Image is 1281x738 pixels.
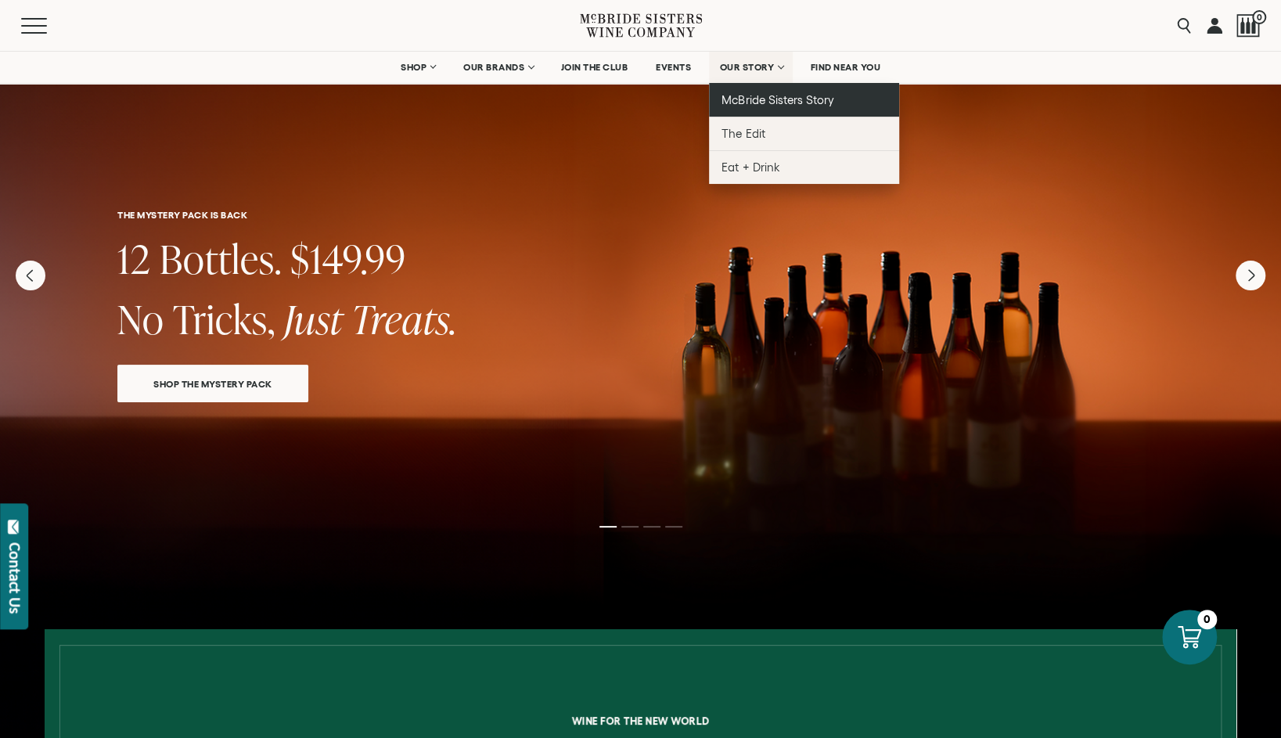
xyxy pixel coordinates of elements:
span: 12 [117,232,151,286]
a: OUR BRANDS [453,52,543,83]
div: Contact Us [7,542,23,614]
a: FIND NEAR YOU [801,52,891,83]
span: OUR STORY [719,62,774,73]
button: Mobile Menu Trigger [21,18,77,34]
span: Treats. [351,292,457,346]
span: Bottles. [160,232,282,286]
span: The Edit [721,127,765,140]
span: JOIN THE CLUB [561,62,628,73]
span: EVENTS [656,62,691,73]
a: The Edit [709,117,899,150]
span: SHOP THE MYSTERY PACK [126,375,300,393]
span: No [117,292,164,346]
a: EVENTS [646,52,701,83]
span: McBride Sisters Story [721,93,833,106]
a: SHOP THE MYSTERY PACK [117,365,308,402]
h6: Wine for the new world [69,715,1211,726]
a: JOIN THE CLUB [551,52,639,83]
span: 0 [1252,10,1266,24]
span: OUR BRANDS [463,62,524,73]
span: FIND NEAR YOU [811,62,881,73]
span: Just [284,292,343,346]
button: Previous [16,261,45,290]
a: SHOP [390,52,445,83]
li: Page dot 1 [599,526,617,527]
span: $149.99 [290,232,406,286]
a: McBride Sisters Story [709,83,899,117]
div: 0 [1197,610,1217,629]
a: OUR STORY [709,52,793,83]
button: Next [1236,261,1265,290]
span: Tricks, [173,292,275,346]
h6: THE MYSTERY PACK IS BACK [117,210,1164,220]
li: Page dot 2 [621,526,639,527]
li: Page dot 4 [665,526,682,527]
span: SHOP [401,62,427,73]
a: Eat + Drink [709,150,899,184]
li: Page dot 3 [643,526,660,527]
span: Eat + Drink [721,160,779,174]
